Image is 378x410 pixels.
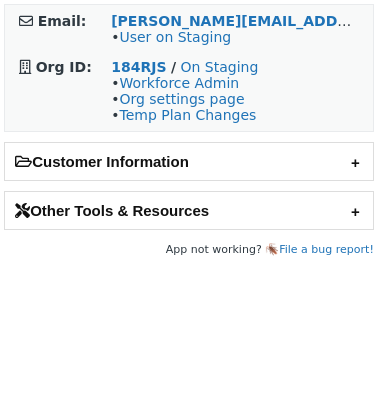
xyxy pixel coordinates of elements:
strong: / [171,59,176,75]
a: On Staging [181,59,259,75]
h2: Customer Information [5,143,373,180]
a: Temp Plan Changes [119,107,256,123]
h2: Other Tools & Resources [5,192,373,229]
footer: App not working? 🪳 [4,240,374,260]
span: • [111,29,231,45]
a: File a bug report! [279,243,374,256]
strong: Email: [38,13,87,29]
a: Workforce Admin [119,75,239,91]
a: User on Staging [119,29,231,45]
a: Org settings page [119,91,244,107]
span: • • • [111,75,256,123]
strong: Org ID: [36,59,92,75]
a: 184RJS [111,59,166,75]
